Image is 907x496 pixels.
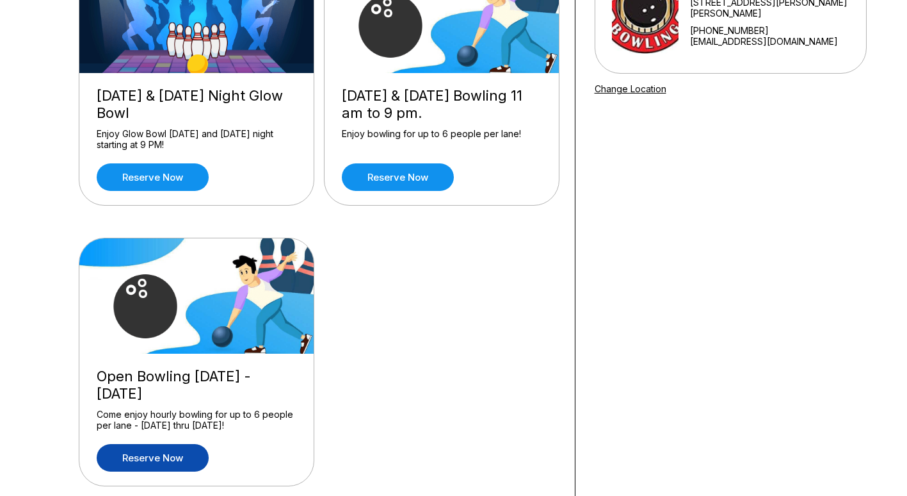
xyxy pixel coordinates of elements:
[97,128,296,151] div: Enjoy Glow Bowl [DATE] and [DATE] night starting at 9 PM!
[690,36,849,47] a: [EMAIL_ADDRESS][DOMAIN_NAME]
[97,163,209,191] a: Reserve now
[690,25,849,36] div: [PHONE_NUMBER]
[595,83,666,94] a: Change Location
[342,163,454,191] a: Reserve now
[79,238,315,354] img: Open Bowling Sunday - Thursday
[342,128,542,151] div: Enjoy bowling for up to 6 people per lane!
[97,409,296,431] div: Come enjoy hourly bowling for up to 6 people per lane - [DATE] thru [DATE]!
[97,87,296,122] div: [DATE] & [DATE] Night Glow Bowl
[97,368,296,402] div: Open Bowling [DATE] - [DATE]
[342,87,542,122] div: [DATE] & [DATE] Bowling 11 am to 9 pm.
[97,444,209,472] a: Reserve now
